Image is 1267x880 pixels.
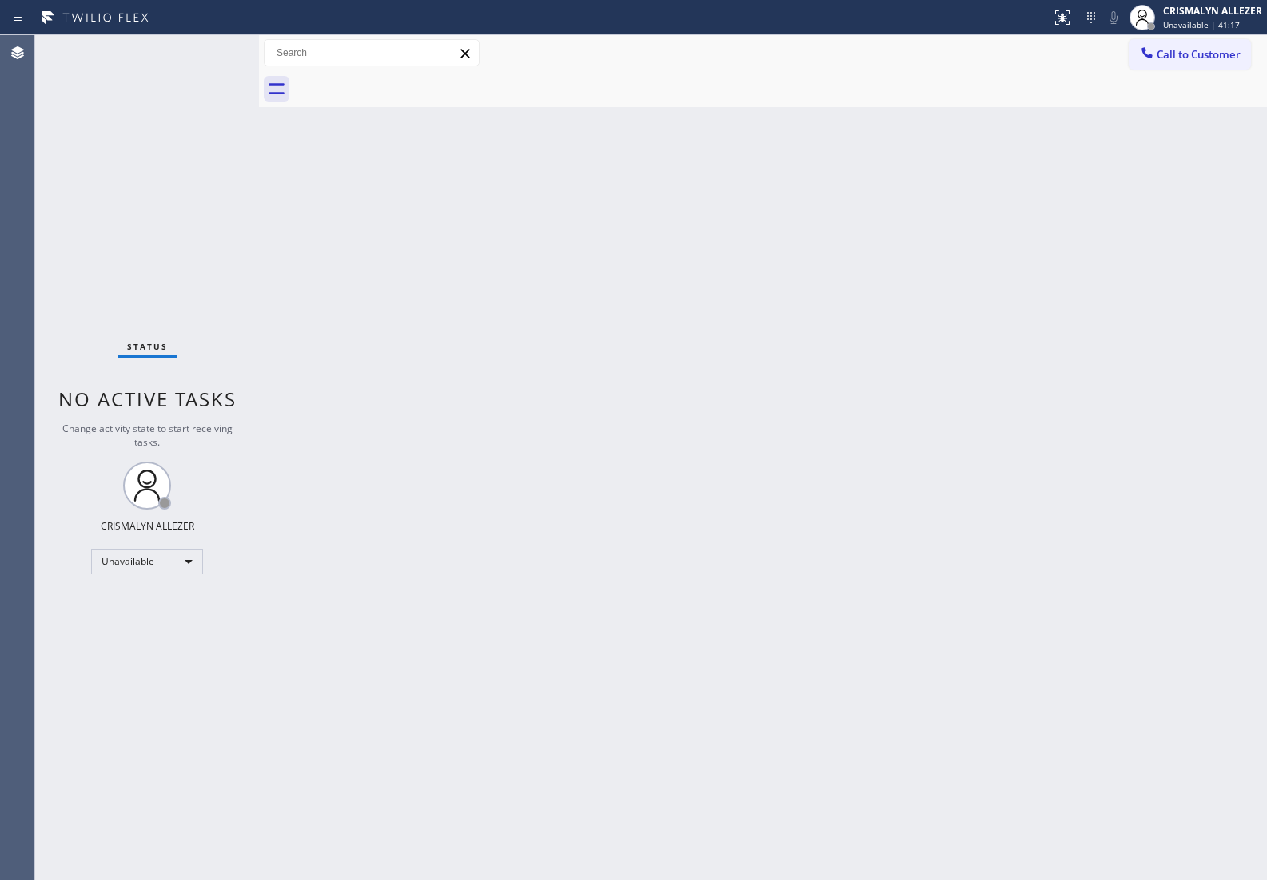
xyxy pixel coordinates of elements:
button: Mute [1102,6,1125,29]
span: Unavailable | 41:17 [1163,19,1240,30]
div: Unavailable [91,549,203,574]
button: Call to Customer [1129,39,1251,70]
span: Change activity state to start receiving tasks. [62,422,233,449]
span: Call to Customer [1157,47,1241,62]
div: CRISMALYN ALLEZER [101,519,194,533]
span: No active tasks [58,386,237,412]
div: CRISMALYN ALLEZER [1163,4,1262,18]
input: Search [265,40,479,66]
span: Status [127,341,168,352]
